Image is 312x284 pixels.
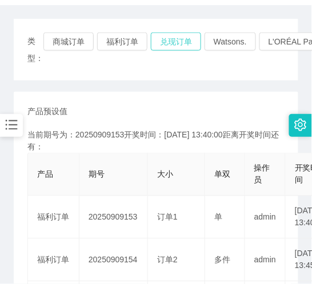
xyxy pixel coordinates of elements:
[28,239,79,282] td: 福利订单
[214,170,230,179] span: 单双
[157,213,178,222] span: 订单1
[205,33,256,51] button: Watsons.
[89,170,105,179] span: 期号
[4,117,19,132] i: 图标: bars
[28,196,79,239] td: 福利订单
[294,119,307,131] i: 图标: setting
[157,255,178,265] span: 订单2
[37,170,53,179] span: 产品
[43,33,94,51] button: 商城订单
[245,239,286,282] td: admin
[157,170,173,179] span: 大小
[214,213,222,222] span: 单
[79,239,148,282] td: 20250909154
[27,129,285,153] div: 当前期号为：20250909153开奖时间：[DATE] 13:40:00距离开奖时间还有：
[254,164,270,185] span: 操作员
[27,106,67,117] span: 产品预设值
[245,196,286,239] td: admin
[214,255,230,265] span: 多件
[151,33,201,51] button: 兑现订单
[79,196,148,239] td: 20250909153
[27,33,43,67] span: 类型：
[97,33,147,51] button: 福利订单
